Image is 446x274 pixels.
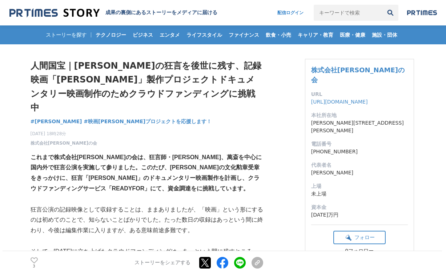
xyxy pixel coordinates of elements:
dd: 未上場 [311,190,408,198]
dd: [PHONE_NUMBER] [311,148,408,156]
dd: [PERSON_NAME][STREET_ADDRESS][PERSON_NAME] [311,119,408,134]
a: 成果の裏側にあるストーリーをメディアに届ける 成果の裏側にあるストーリーをメディアに届ける [9,8,217,18]
a: 株式会社[PERSON_NAME]の会 [311,66,405,84]
span: 施設・団体 [369,32,400,38]
a: キャリア・教育 [295,25,336,44]
a: 施設・団体 [369,25,400,44]
dd: [DATE]万円 [311,211,408,219]
dt: URL [311,90,408,98]
span: ライフスタイル [184,32,225,38]
span: ビジネス [130,32,156,38]
a: テクノロジー [93,25,129,44]
dt: 資本金 [311,204,408,211]
button: フォロー [333,231,386,244]
span: 医療・健康 [337,32,368,38]
a: 配信ログイン [270,5,311,21]
button: 検索 [382,5,398,21]
p: 3 [31,264,38,268]
a: #映画[PERSON_NAME]プロジェクトを応援します！ [84,118,212,125]
h1: 人間国宝｜[PERSON_NAME]の狂言を後世に残す、記録映画「[PERSON_NAME]」製作プロジェクトドキュメンタリー映画制作のためクラウドファンディングに挑戦中 [31,59,263,115]
span: エンタメ [157,32,183,38]
strong: これまで株式会社[PERSON_NAME]の会は、狂言師・[PERSON_NAME]、萬斎を中心に国内外で狂言公演を実施して参りました。このたび、[PERSON_NAME]の文化勲章受章をきっか... [31,154,262,192]
a: 株式会社[PERSON_NAME]の会 [31,140,97,146]
span: キャリア・教育 [295,32,336,38]
span: テクノロジー [93,32,129,38]
div: 0フォロワー [333,248,386,254]
dt: 電話番号 [311,140,408,148]
a: 飲食・小売 [263,25,294,44]
dt: 上場 [311,182,408,190]
span: [DATE] 18時28分 [31,130,97,137]
img: prtimes [407,10,437,16]
input: キーワードで検索 [314,5,382,21]
span: 飲食・小売 [263,32,294,38]
dt: 代表者名 [311,161,408,169]
img: 成果の裏側にあるストーリーをメディアに届ける [9,8,100,18]
p: 狂言公演の記録映像として収録することは、ままありましたが、「映画」という形にするのは初めてのことで、知らないことばかりでした。たった数日の収録はあっという間に終わり、今後は編集作業に入りますが、... [31,205,263,236]
a: ファイナンス [226,25,262,44]
a: エンタメ [157,25,183,44]
dd: [PERSON_NAME] [311,169,408,177]
a: ライフスタイル [184,25,225,44]
p: ストーリーをシェアする [134,259,190,266]
a: [URL][DOMAIN_NAME] [311,99,368,105]
h2: 成果の裏側にあるストーリーをメディアに届ける [105,9,217,16]
a: 医療・健康 [337,25,368,44]
dt: 本社所在地 [311,112,408,119]
a: ビジネス [130,25,156,44]
a: #[PERSON_NAME] [31,118,82,125]
span: ファイナンス [226,32,262,38]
